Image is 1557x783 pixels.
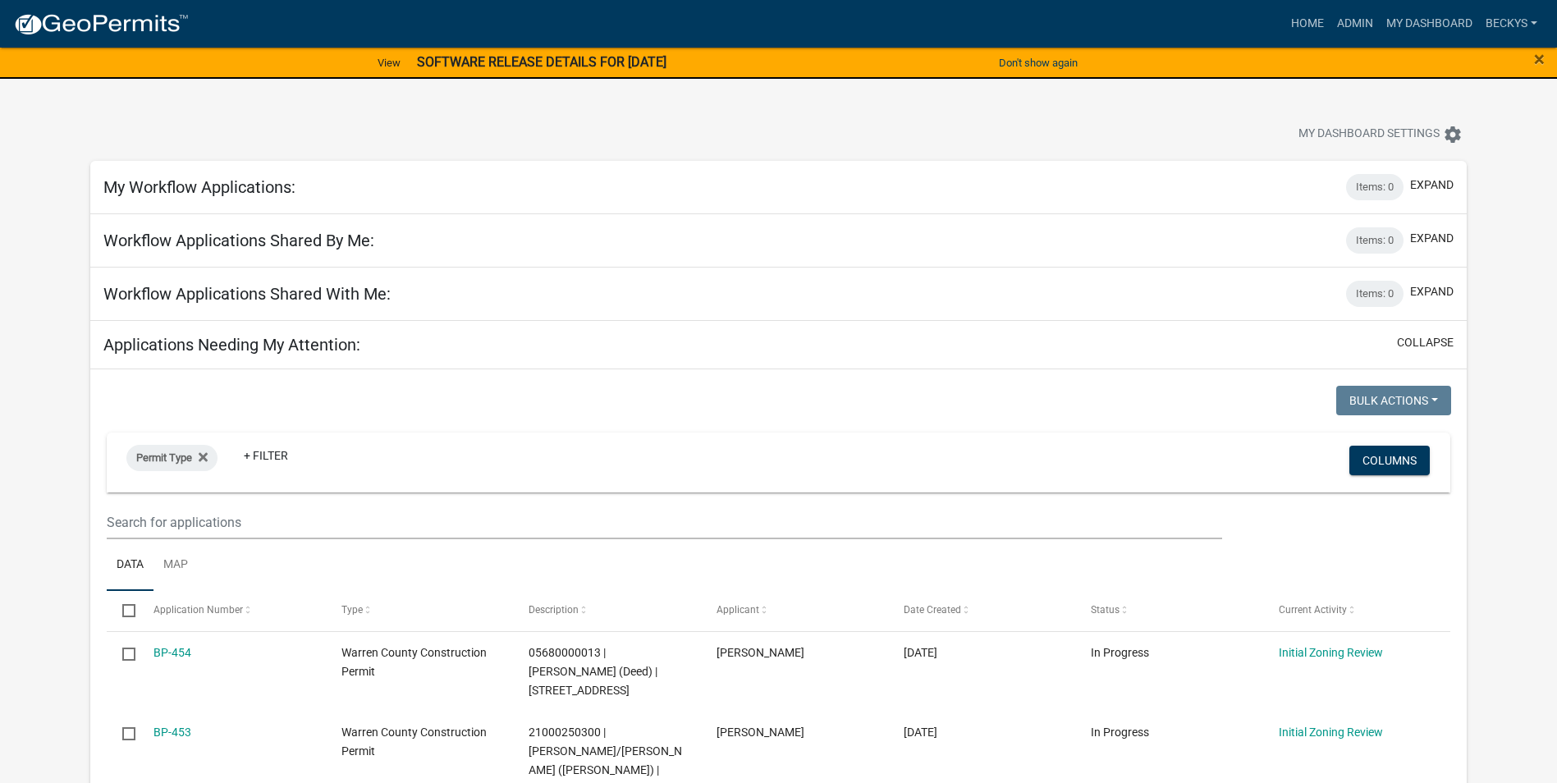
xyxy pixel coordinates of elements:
datatable-header-cell: Date Created [888,591,1075,630]
div: Items: 0 [1346,281,1404,307]
a: Data [107,539,153,592]
button: Bulk Actions [1336,386,1451,415]
span: In Progress [1091,646,1149,659]
span: Application Number [153,604,243,616]
h5: Workflow Applications Shared By Me: [103,231,374,250]
datatable-header-cell: Current Activity [1262,591,1449,630]
datatable-header-cell: Type [326,591,513,630]
span: Applicant [717,604,759,616]
datatable-header-cell: Select [107,591,138,630]
a: Initial Zoning Review [1279,646,1383,659]
span: Current Activity [1279,604,1347,616]
span: In Progress [1091,726,1149,739]
a: + Filter [231,441,301,470]
a: Home [1285,8,1330,39]
span: Date Created [904,604,961,616]
datatable-header-cell: Status [1075,591,1262,630]
button: My Dashboard Settingssettings [1285,118,1476,150]
a: Admin [1330,8,1380,39]
span: Description [529,604,579,616]
button: collapse [1397,334,1454,351]
a: Map [153,539,198,592]
span: Warren County Construction Permit [341,646,487,678]
span: Type [341,604,363,616]
h5: Applications Needing My Attention: [103,335,360,355]
span: 05680000013 | LARSEN, LEE (Deed) | 6306 R63 hwy [529,646,657,697]
button: expand [1410,176,1454,194]
button: Close [1534,49,1545,69]
h5: My Workflow Applications: [103,177,295,197]
div: Items: 0 [1346,227,1404,254]
i: settings [1443,125,1463,144]
span: Warren County Construction Permit [341,726,487,758]
a: My Dashboard [1380,8,1479,39]
span: lee larsen [717,646,804,659]
button: expand [1410,283,1454,300]
button: Columns [1349,446,1430,475]
datatable-header-cell: Description [513,591,700,630]
button: Don't show again [992,49,1084,76]
a: BP-453 [153,726,191,739]
button: expand [1410,230,1454,247]
h5: Workflow Applications Shared With Me: [103,284,391,304]
a: View [371,49,407,76]
a: Initial Zoning Review [1279,726,1383,739]
span: Status [1091,604,1120,616]
span: Susan [717,726,804,739]
strong: SOFTWARE RELEASE DETAILS FOR [DATE] [417,54,666,70]
input: Search for applications [107,506,1222,539]
datatable-header-cell: Application Number [138,591,325,630]
span: Permit Type [136,451,192,464]
span: 09/12/2025 [904,726,937,739]
datatable-header-cell: Applicant [700,591,887,630]
a: BP-454 [153,646,191,659]
span: × [1534,48,1545,71]
span: My Dashboard Settings [1298,125,1440,144]
div: Items: 0 [1346,174,1404,200]
a: beckys [1479,8,1544,39]
span: 09/14/2025 [904,646,937,659]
